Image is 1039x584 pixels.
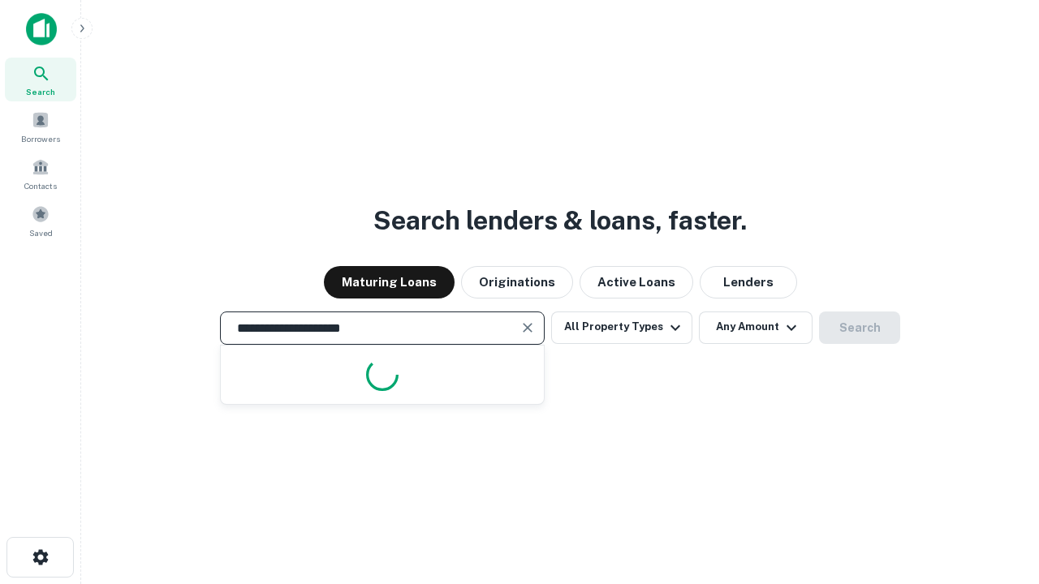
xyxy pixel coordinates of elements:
[24,179,57,192] span: Contacts
[551,311,692,344] button: All Property Types
[5,199,76,243] a: Saved
[26,85,55,98] span: Search
[958,454,1039,532] iframe: Chat Widget
[5,152,76,195] a: Contacts
[461,266,573,298] button: Originations
[373,201,747,240] h3: Search lenders & loans, faster.
[516,316,539,339] button: Clear
[26,13,57,45] img: capitalize-icon.png
[324,266,455,298] button: Maturing Loans
[5,105,76,148] a: Borrowers
[700,266,797,298] button: Lenders
[580,266,693,298] button: Active Loans
[699,311,813,344] button: Any Amount
[5,58,76,101] a: Search
[21,132,60,145] span: Borrowers
[29,226,53,239] span: Saved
